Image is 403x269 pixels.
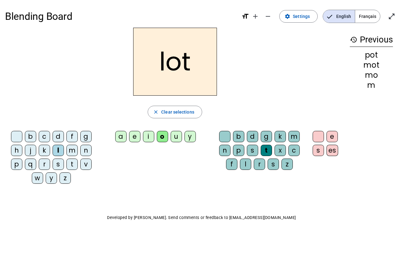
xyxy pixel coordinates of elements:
[148,106,202,118] button: Clear selections
[350,51,393,59] div: pot
[254,159,265,170] div: r
[261,131,272,142] div: g
[350,81,393,89] div: m
[25,145,36,156] div: j
[350,36,357,43] mat-icon: history
[268,159,279,170] div: s
[293,13,310,20] span: Settings
[350,61,393,69] div: mot
[25,131,36,142] div: b
[11,145,22,156] div: h
[275,145,286,156] div: x
[264,13,272,20] mat-icon: remove
[157,131,168,142] div: o
[350,33,393,47] h3: Previous
[240,159,251,170] div: l
[226,159,237,170] div: f
[161,108,194,116] span: Clear selections
[129,131,140,142] div: e
[32,172,43,184] div: w
[66,145,78,156] div: m
[326,145,338,156] div: es
[385,10,398,23] button: Enter full screen
[5,6,236,26] h1: Blending Board
[80,131,92,142] div: g
[25,159,36,170] div: q
[323,10,355,23] span: English
[279,10,318,23] button: Settings
[60,172,71,184] div: z
[115,131,127,142] div: a
[326,131,338,142] div: e
[80,145,92,156] div: n
[53,145,64,156] div: l
[323,10,380,23] mat-button-toggle-group: Language selection
[5,214,398,221] p: Developed by [PERSON_NAME]. Send comments or feedback to [EMAIL_ADDRESS][DOMAIN_NAME]
[184,131,196,142] div: y
[133,28,217,96] h2: lot
[275,131,286,142] div: k
[249,10,262,23] button: Increase font size
[233,145,244,156] div: p
[288,131,300,142] div: m
[285,14,290,19] mat-icon: settings
[247,145,258,156] div: s
[39,145,50,156] div: k
[80,159,92,170] div: v
[66,131,78,142] div: f
[313,145,324,156] div: s
[39,159,50,170] div: r
[233,131,244,142] div: b
[288,145,300,156] div: c
[261,145,272,156] div: t
[247,131,258,142] div: d
[53,131,64,142] div: d
[66,159,78,170] div: t
[355,10,380,23] span: Français
[153,109,159,115] mat-icon: close
[388,13,395,20] mat-icon: open_in_full
[241,13,249,20] mat-icon: format_size
[262,10,274,23] button: Decrease font size
[39,131,50,142] div: c
[171,131,182,142] div: u
[252,13,259,20] mat-icon: add
[11,159,22,170] div: p
[143,131,154,142] div: i
[219,145,230,156] div: n
[53,159,64,170] div: s
[281,159,293,170] div: z
[46,172,57,184] div: y
[350,71,393,79] div: mo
